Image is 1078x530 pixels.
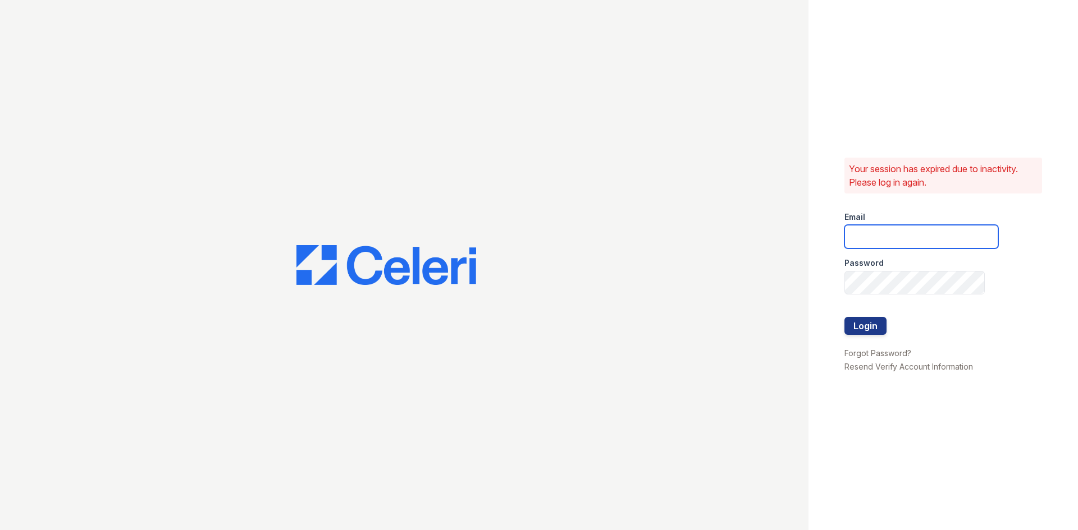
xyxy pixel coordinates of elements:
[844,362,973,371] a: Resend Verify Account Information
[844,348,911,358] a: Forgot Password?
[296,245,476,285] img: CE_Logo_Blue-a8612792a0a2168367f1c8372b55b34899dd931a85d93a1a3d3e32e68fde9ad4.png
[849,162,1038,189] p: Your session has expired due to inactivity. Please log in again.
[844,257,884,269] label: Password
[844,211,865,223] label: Email
[844,317,887,335] button: Login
